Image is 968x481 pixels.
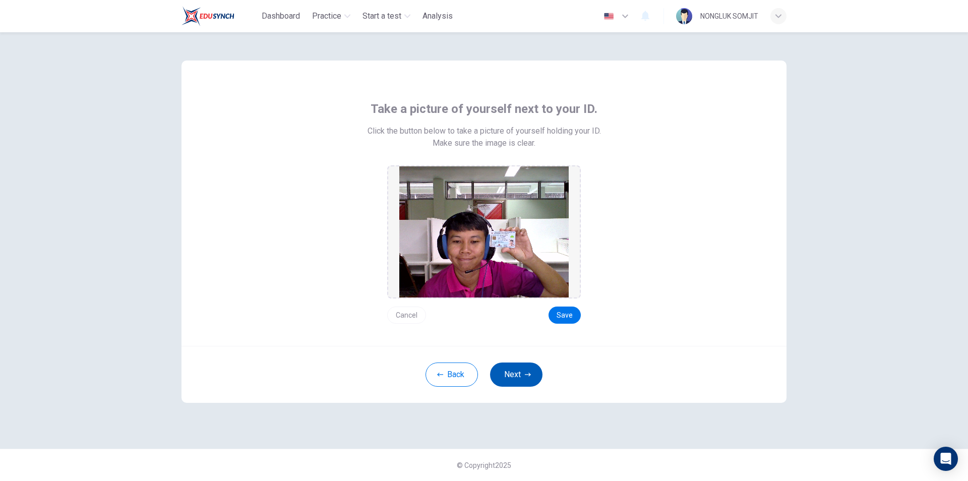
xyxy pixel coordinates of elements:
span: Click the button below to take a picture of yourself holding your ID. [368,125,601,137]
button: Dashboard [258,7,304,25]
button: Analysis [418,7,457,25]
span: Analysis [422,10,453,22]
button: Start a test [358,7,414,25]
button: Next [490,363,542,387]
span: Make sure the image is clear. [433,137,535,149]
a: Train Test logo [181,6,258,26]
button: Cancel [387,307,426,324]
img: Train Test logo [181,6,234,26]
img: preview screemshot [399,166,569,297]
img: en [602,13,615,20]
span: © Copyright 2025 [457,461,511,469]
button: Back [426,363,478,387]
div: Open Intercom Messenger [934,447,958,471]
button: Save [549,307,581,324]
span: Dashboard [262,10,300,22]
div: NONGLUK SOMJIT [700,10,758,22]
span: Start a test [362,10,401,22]
img: Profile picture [676,8,692,24]
button: Practice [308,7,354,25]
span: Take a picture of yourself next to your ID. [371,101,597,117]
span: Practice [312,10,341,22]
